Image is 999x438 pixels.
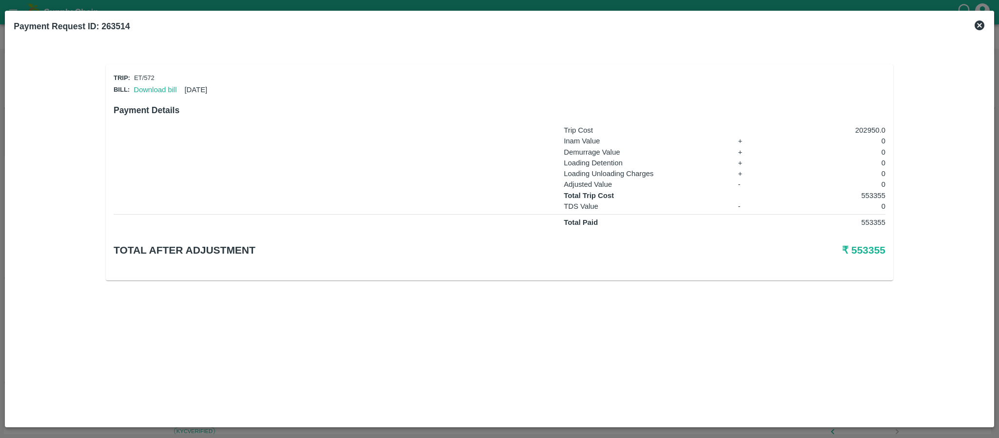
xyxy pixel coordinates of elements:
span: Trip: [114,74,130,81]
p: 202950.0 [778,125,885,136]
strong: Total Trip Cost [564,192,614,199]
p: + [738,147,765,158]
span: [DATE] [184,86,207,94]
p: TDS Value [564,201,725,212]
h5: ₹ 553355 [628,243,885,257]
p: + [738,136,765,146]
p: Adjusted Value [564,179,725,190]
p: Loading Unloading Charges [564,168,725,179]
p: Loading Detention [564,158,725,168]
p: Inam Value [564,136,725,146]
p: Demurrage Value [564,147,725,158]
h6: Payment Details [114,103,885,117]
p: + [738,158,765,168]
p: 0 [778,158,885,168]
p: + [738,168,765,179]
p: ET/572 [134,74,155,83]
p: 0 [778,147,885,158]
p: 0 [778,168,885,179]
p: 553355 [778,190,885,201]
p: Trip Cost [564,125,725,136]
p: 0 [778,201,885,212]
p: - [738,201,765,212]
p: - [738,179,765,190]
a: Download bill [134,86,176,94]
span: Bill: [114,86,130,93]
b: Payment Request ID: 263514 [14,21,130,31]
h5: Total after adjustment [114,243,628,257]
p: 0 [778,136,885,146]
strong: Total Paid [564,219,598,226]
p: 553355 [778,217,885,228]
p: 0 [778,179,885,190]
